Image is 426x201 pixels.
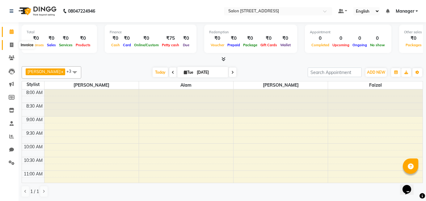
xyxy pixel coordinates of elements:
div: 8:30 AM [25,103,44,109]
div: 0 [310,35,331,42]
span: Services [57,43,74,47]
div: Finance [110,30,192,35]
div: 0 [331,35,351,42]
span: Prepaid [226,43,242,47]
span: ADD NEW [367,70,385,75]
img: logo [16,2,58,20]
span: Gift Cards [259,43,279,47]
div: ₹0 [133,35,160,42]
span: Manager [396,8,414,14]
div: ₹0 [110,35,121,42]
div: ₹0 [27,35,45,42]
span: Card [121,43,133,47]
span: [PERSON_NAME] [44,81,139,89]
div: Stylist [22,81,44,88]
div: ₹0 [242,35,259,42]
span: Completed [310,43,331,47]
div: ₹0 [279,35,292,42]
span: Products [74,43,92,47]
span: +3 [66,69,76,74]
div: ₹0 [226,35,242,42]
div: 0 [369,35,386,42]
span: Package [242,43,259,47]
div: ₹0 [259,35,279,42]
span: Sales [45,43,57,47]
span: Online/Custom [133,43,160,47]
button: ADD NEW [365,68,387,77]
span: 1 / 1 [30,188,39,195]
span: Petty cash [160,43,181,47]
div: Appointment [310,30,386,35]
div: 0 [351,35,369,42]
div: 11:00 AM [23,171,44,177]
span: Tue [182,70,195,75]
div: Total [27,30,92,35]
div: ₹0 [404,35,423,42]
span: [PERSON_NAME] [27,69,61,74]
span: Today [153,68,168,77]
a: x [61,69,63,74]
span: Wallet [279,43,292,47]
span: No show [369,43,386,47]
span: [PERSON_NAME] [234,81,328,89]
span: Due [181,43,191,47]
div: ₹0 [57,35,74,42]
div: ₹0 [181,35,192,42]
div: 10:00 AM [23,144,44,150]
div: Redemption [209,30,292,35]
div: 8:00 AM [25,89,44,96]
div: 9:00 AM [25,117,44,123]
span: Cash [110,43,121,47]
div: 9:30 AM [25,130,44,137]
input: 2025-09-02 [195,68,226,77]
div: 10:30 AM [23,157,44,164]
div: ₹75 [160,35,181,42]
span: faizal [328,81,423,89]
div: ₹0 [74,35,92,42]
iframe: chat widget [400,176,420,195]
div: Invoice [19,42,35,49]
div: ₹0 [121,35,133,42]
b: 08047224946 [68,2,95,20]
span: Alam [139,81,233,89]
span: Upcoming [331,43,351,47]
div: ₹0 [209,35,226,42]
div: ₹0 [45,35,57,42]
input: Search Appointment [308,68,362,77]
span: Ongoing [351,43,369,47]
span: Voucher [209,43,226,47]
span: Packages [404,43,423,47]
